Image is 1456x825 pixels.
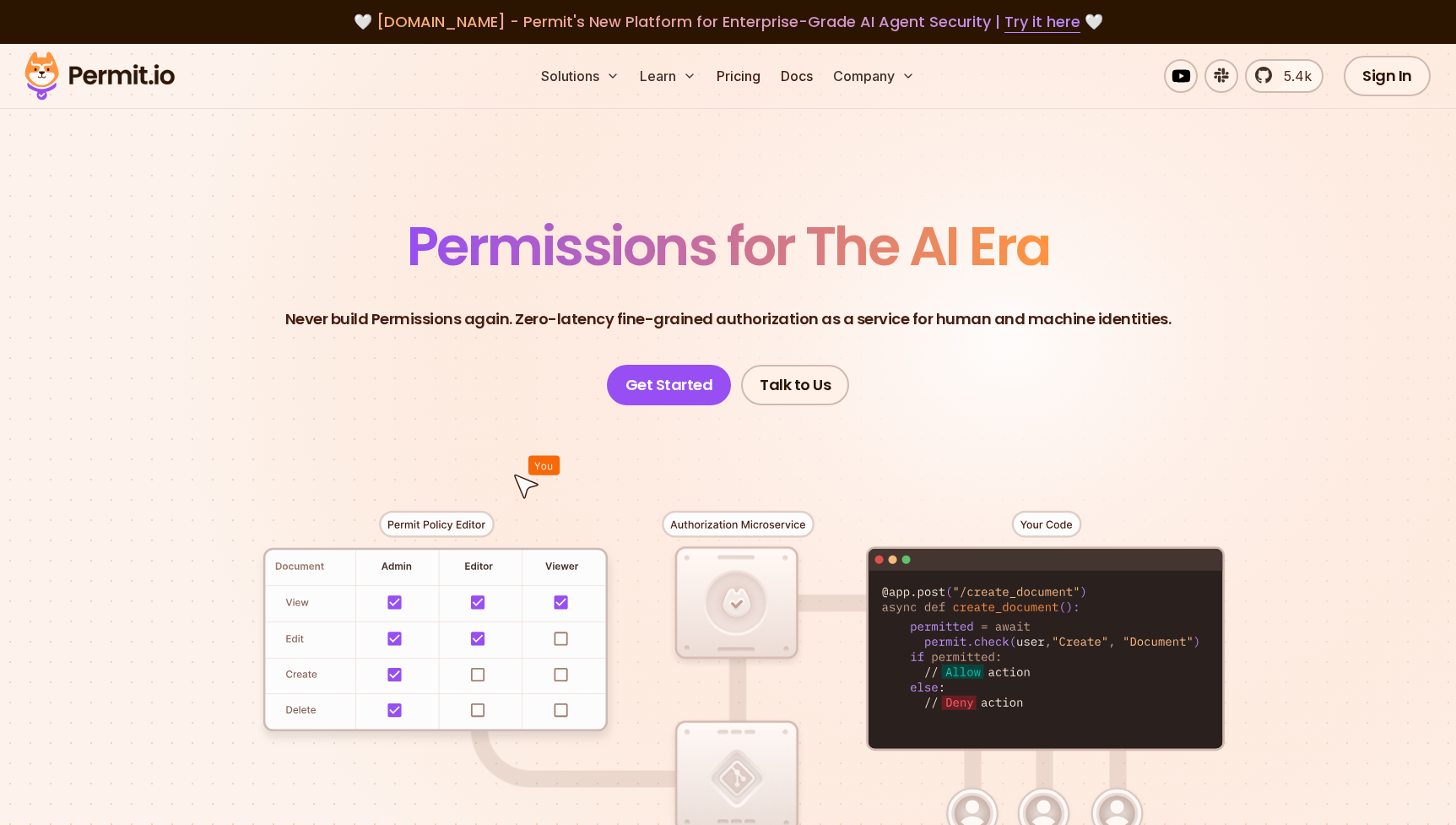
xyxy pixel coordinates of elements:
[41,10,1415,34] div: 🤍 🤍
[1344,56,1431,96] a: Sign In
[1274,66,1312,86] span: 5.4k
[710,59,767,93] a: Pricing
[826,59,922,93] button: Company
[607,365,732,405] a: Get Started
[17,47,182,105] img: Permit logo
[285,307,1172,331] p: Never build Permissions again. Zero-latency fine-grained authorization as a service for human and...
[774,59,820,93] a: Docs
[633,59,703,93] button: Learn
[534,59,626,93] button: Solutions
[1245,59,1323,93] a: 5.4k
[741,365,849,405] a: Talk to Us
[1004,11,1080,33] a: Try it here
[376,11,1080,32] span: [DOMAIN_NAME] - Permit's New Platform for Enterprise-Grade AI Agent Security |
[407,209,1050,284] span: Permissions for The AI Era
